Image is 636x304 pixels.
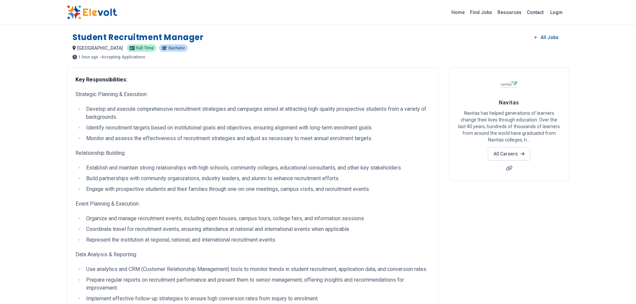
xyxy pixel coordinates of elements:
li: Implement effective follow-up strategies to ensure high conversion rates from inquiry to enrolment. [84,295,430,303]
li: Identify recruitment targets based on institutional goals and objectives, ensuring alignment with... [84,124,430,132]
p: Navitas has helped generations of learners change their lives through education. Over the last 40... [457,110,561,143]
p: Strategic Planning & Execution: [75,90,430,98]
li: Engage with prospective students and their families through one-on-one meetings, campus visits, a... [84,185,430,193]
span: Full-time [136,46,154,50]
li: Use analytics and CRM (Customer Relationship Management) tools to monitor trends in student recru... [84,265,430,273]
li: Establish and maintain strong relationships with high schools, community colleges, educational co... [84,164,430,172]
p: Data Analysis & Reporting: [75,251,430,259]
iframe: Advertisement [449,189,569,282]
img: Navitas [501,76,517,92]
span: Navitas [499,99,519,106]
span: 1 hour ago [78,55,98,59]
p: - Accepting Applications [99,55,145,59]
li: Organize and manage recruitment events, including open houses, campus tours, college fairs, and i... [84,215,430,223]
li: Monitor and assess the effectiveness of recruitment strategies and adjust as necessary to meet an... [84,134,430,142]
a: All Careers [488,147,530,161]
img: Elevolt [67,5,117,19]
li: Build partnerships with community organizations, industry leaders, and alumni to enhance recruitm... [84,175,430,183]
strong: Key Responsibilities: [75,76,128,83]
a: Login [546,6,567,19]
h1: Student Recruitment Manager [72,32,204,43]
li: Prepare regular reports on recruitment performance and present them to senior management, offerin... [84,276,430,292]
p: Event Planning & Execution: [75,200,430,208]
li: Coordinate travel for recruitment events, ensuring attendance at national and international event... [84,225,430,233]
a: All Jobs [529,32,564,42]
li: Develop and execute comprehensive recruitment strategies and campaigns aimed at attracting high-q... [84,105,430,121]
li: Represent the institution at regional, national, and international recruitment events. [84,236,430,244]
a: Find Jobs [467,7,495,18]
span: [GEOGRAPHIC_DATA] [77,45,123,51]
a: Home [449,7,467,18]
a: Resources [495,7,524,18]
a: Contact [524,7,546,18]
p: Relationship Building: [75,149,430,157]
span: Bachelor [169,46,185,50]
